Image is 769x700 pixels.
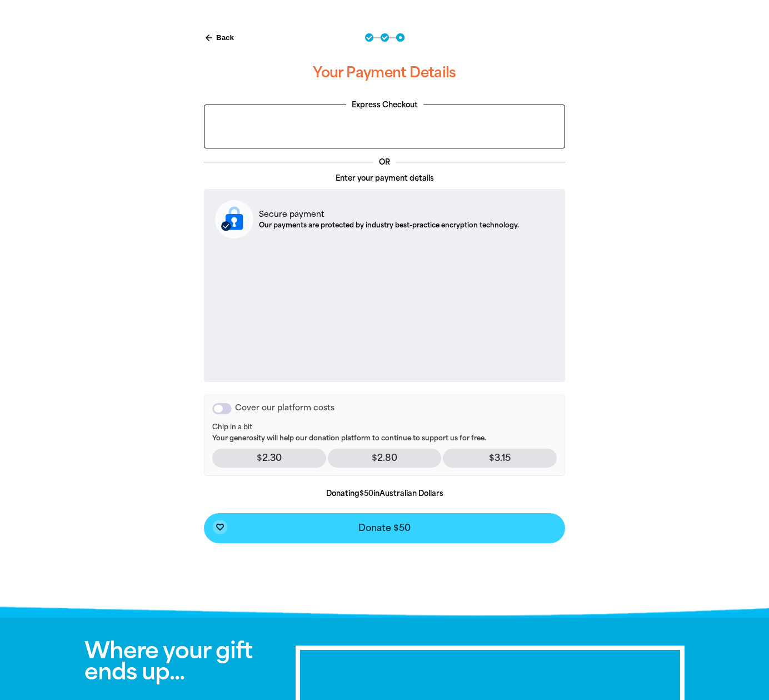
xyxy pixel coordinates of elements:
button: Cover our platform costs [212,403,232,414]
p: Secure payment [259,208,519,220]
button: Navigate to step 2 of 3 to enter your details [381,33,389,42]
p: Your generosity will help our donation platform to continue to support us for free. [212,423,557,443]
button: Navigate to step 3 of 3 to enter your payment details [396,33,405,42]
button: Navigate to step 1 of 3 to enter your donation amount [365,33,373,42]
p: $2.30 [212,449,326,468]
i: favorite_border [216,523,224,532]
p: Our payments are protected by industry best-practice encryption technology. [259,220,519,230]
iframe: Secure payment input frame [213,247,556,373]
span: Where your gift ends up... [84,637,252,685]
p: $2.80 [328,449,442,468]
iframe: PayPal-paypal [210,111,559,141]
button: favorite_borderDonate $50 [204,513,565,543]
span: Donate $50 [358,524,411,533]
span: Chip in a bit [212,423,557,432]
i: arrow_back [204,33,214,43]
p: $3.15 [443,449,557,468]
p: Enter your payment details [204,173,565,184]
legend: Express Checkout [346,100,423,111]
h3: Your Payment Details [204,55,565,91]
p: Donating in Australian Dollars [204,488,565,499]
p: OR [373,157,396,168]
b: $50 [359,489,373,498]
button: Back [199,28,238,47]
